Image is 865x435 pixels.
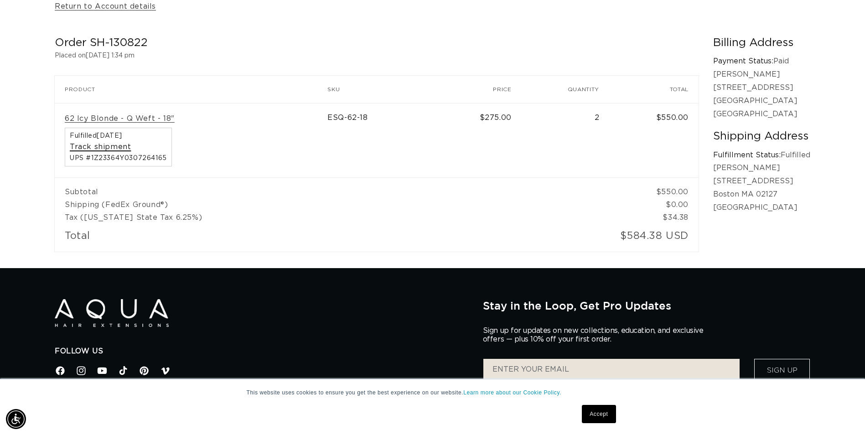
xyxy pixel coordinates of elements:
input: ENTER YOUR EMAIL [483,359,740,382]
p: This website uses cookies to ensure you get the best experience on our website. [247,388,619,397]
h2: Billing Address [713,36,810,50]
span: $275.00 [480,114,512,121]
a: Learn more about our Cookie Policy. [463,389,561,396]
td: $550.00 [609,177,699,198]
th: Product [55,76,327,103]
span: Fulfilled [70,133,167,139]
time: [DATE] [97,133,122,139]
td: 2 [522,103,609,178]
strong: Payment Status: [713,57,773,65]
td: ESQ-62-18 [327,103,433,178]
p: Placed on [55,50,699,62]
p: [PERSON_NAME] [STREET_ADDRESS] [GEOGRAPHIC_DATA] [GEOGRAPHIC_DATA] [713,68,810,120]
th: Total [609,76,699,103]
img: Aqua Hair Extensions [55,299,169,327]
td: Tax ([US_STATE] State Tax 6.25%) [55,211,609,224]
p: Paid [713,55,810,68]
a: Track shipment [70,142,131,152]
th: Price [433,76,522,103]
th: Quantity [522,76,609,103]
h2: Follow Us [55,347,469,356]
td: Shipping (FedEx Ground®) [55,198,609,211]
h2: Shipping Address [713,129,810,144]
strong: Fulfillment Status: [713,151,781,159]
span: UPS #1Z23364Y0307264165 [70,155,167,161]
div: Accessibility Menu [6,409,26,429]
button: Sign Up [754,359,810,382]
a: 62 Icy Blonde - Q Weft - 18" [65,114,175,124]
td: $0.00 [609,198,699,211]
p: [PERSON_NAME] [STREET_ADDRESS] Boston MA 02127 [GEOGRAPHIC_DATA] [713,161,810,214]
time: [DATE] 1:34 pm [86,52,135,59]
h2: Stay in the Loop, Get Pro Updates [483,299,810,312]
td: Subtotal [55,177,609,198]
p: Sign up for updates on new collections, education, and exclusive offers — plus 10% off your first... [483,326,711,344]
td: $584.38 USD [522,224,699,252]
td: Total [55,224,522,252]
h2: Order SH-130822 [55,36,699,50]
td: $550.00 [609,103,699,178]
th: SKU [327,76,433,103]
td: $34.38 [609,211,699,224]
p: Fulfilled [713,149,810,162]
a: Accept [582,405,616,423]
